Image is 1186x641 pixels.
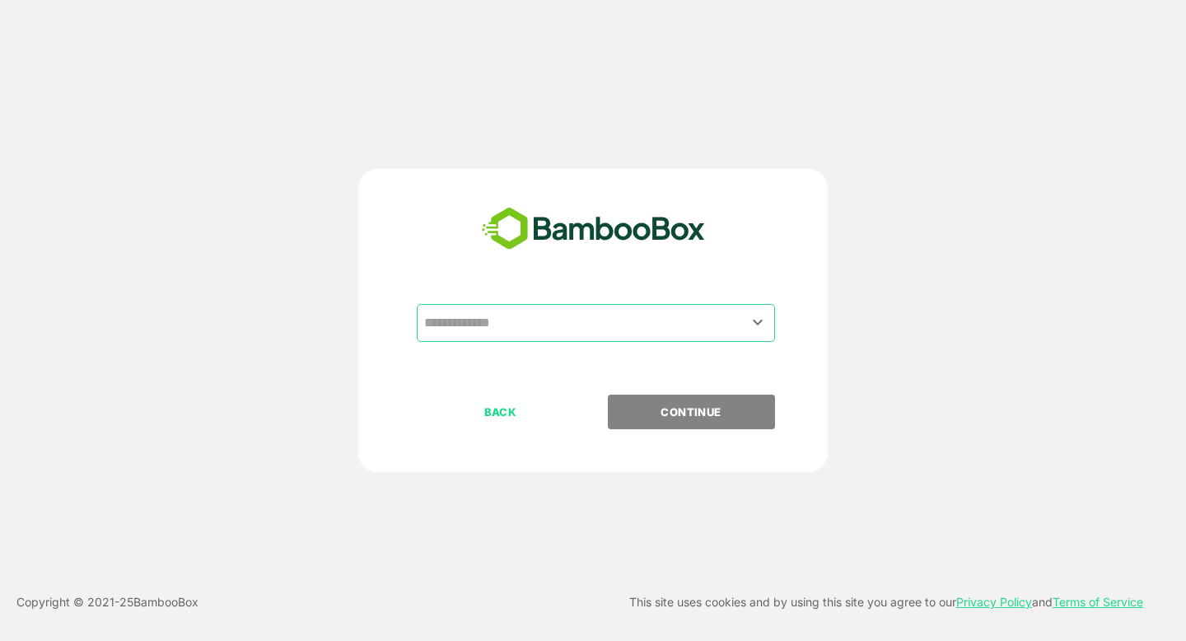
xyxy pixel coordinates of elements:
[1053,595,1143,609] a: Terms of Service
[417,395,584,429] button: BACK
[473,202,714,256] img: bamboobox
[956,595,1032,609] a: Privacy Policy
[418,403,583,421] p: BACK
[608,395,775,429] button: CONTINUE
[747,311,769,334] button: Open
[609,403,773,421] p: CONTINUE
[629,592,1143,612] p: This site uses cookies and by using this site you agree to our and
[16,592,198,612] p: Copyright © 2021- 25 BambooBox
